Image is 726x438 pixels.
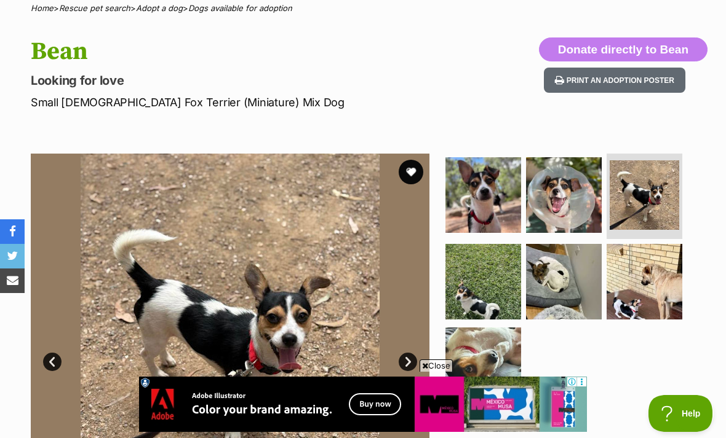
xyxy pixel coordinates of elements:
[544,68,685,93] button: Print an adoption poster
[31,72,444,89] p: Looking for love
[139,377,587,432] iframe: Advertisement
[539,37,708,62] button: Donate directly to Bean
[526,157,602,233] img: Photo of Bean
[648,395,714,432] iframe: Help Scout Beacon - Open
[188,3,292,13] a: Dogs available for adoption
[445,244,521,319] img: Photo of Bean
[59,3,130,13] a: Rescue pet search
[445,327,521,403] img: Photo of Bean
[136,3,183,13] a: Adopt a dog
[31,37,444,66] h1: Bean
[399,160,423,184] button: favourite
[31,3,54,13] a: Home
[526,244,602,319] img: Photo of Bean
[610,160,679,230] img: Photo of Bean
[31,94,444,111] p: Small [DEMOGRAPHIC_DATA] Fox Terrier (Miniature) Mix Dog
[445,157,521,233] img: Photo of Bean
[399,353,417,371] a: Next
[607,244,682,319] img: Photo of Bean
[420,359,453,372] span: Close
[43,353,62,371] a: Prev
